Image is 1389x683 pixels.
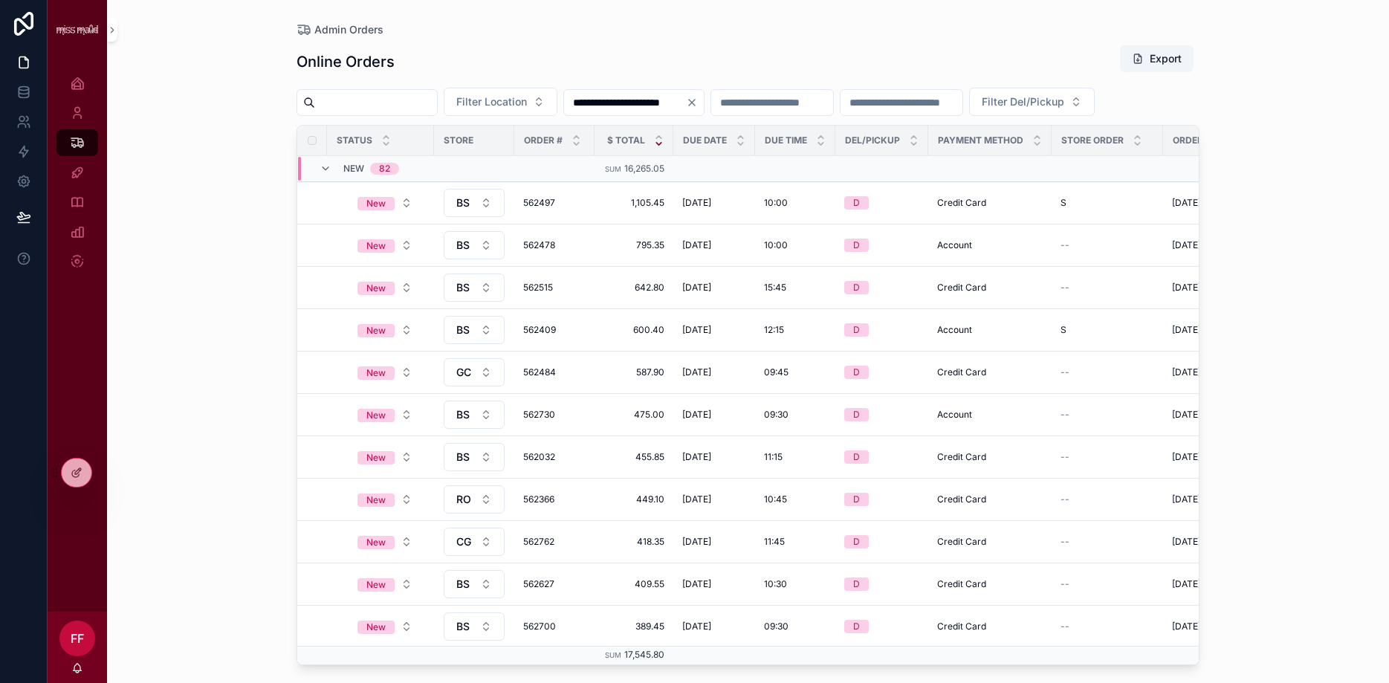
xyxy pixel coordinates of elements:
span: Credit Card [937,578,986,590]
span: -- [1061,239,1069,251]
div: New [366,282,386,295]
span: [DATE] [682,324,711,336]
div: D [853,450,860,464]
div: New [366,578,386,592]
button: Select Button [444,528,505,556]
a: Select Button [345,612,425,641]
a: 11:45 [764,536,826,548]
button: Select Button [444,88,557,116]
span: Credit Card [937,282,986,294]
a: Select Button [443,230,505,260]
span: BS [456,407,470,422]
a: 12:15 [764,324,826,336]
span: 12:15 [764,324,784,336]
span: 11:15 [764,451,783,463]
a: -- [1061,239,1154,251]
span: CG [456,534,471,549]
a: 562730 [523,409,586,421]
span: 562032 [523,451,586,463]
span: Account [937,239,972,251]
span: Credit Card [937,197,986,209]
span: BS [456,323,470,337]
span: [DATE] 9:39 am [1172,197,1237,209]
a: Admin Orders [297,22,383,37]
span: 11:45 [764,536,785,548]
small: Sum [605,651,621,659]
span: 09:45 [764,366,789,378]
a: Credit Card [937,536,1043,548]
span: Credit Card [937,451,986,463]
span: Account [937,324,972,336]
span: Credit Card [937,493,986,505]
a: Select Button [345,231,425,259]
a: Select Button [345,443,425,471]
a: [DATE] 5:24 pm [1172,493,1266,505]
a: -- [1061,536,1154,548]
span: S [1061,197,1066,209]
a: Credit Card [937,282,1043,294]
a: 795.35 [603,239,664,251]
span: 642.80 [603,282,664,294]
div: New [366,366,386,380]
a: 455.85 [603,451,664,463]
a: 475.00 [603,409,664,421]
span: [DATE] 11:38 am [1172,578,1239,590]
span: S [1061,324,1066,336]
button: Select Button [969,88,1095,116]
a: 562484 [523,366,586,378]
a: Select Button [443,485,505,514]
span: Due Date [683,135,727,146]
small: Sum [605,165,621,173]
span: Due Time [765,135,807,146]
a: [DATE] 5:58 pm [1172,621,1266,632]
a: [DATE] 9:39 am [1172,197,1266,209]
span: 10:45 [764,493,787,505]
a: [DATE] [682,578,746,590]
a: Credit Card [937,621,1043,632]
a: -- [1061,493,1154,505]
button: Select Button [346,359,424,386]
button: Clear [686,97,704,109]
span: 09:30 [764,621,789,632]
a: Select Button [443,569,505,599]
a: Select Button [443,273,505,302]
a: D [844,408,919,421]
span: $ Total [607,135,645,146]
a: -- [1061,282,1154,294]
span: [DATE] [682,578,711,590]
a: D [844,450,919,464]
span: 09:30 [764,409,789,421]
span: 10:30 [764,578,787,590]
span: [DATE] 9:58 am [1172,409,1237,421]
span: RO [456,492,471,507]
button: Select Button [346,613,424,640]
a: -- [1061,621,1154,632]
div: D [853,577,860,591]
span: -- [1061,493,1069,505]
a: Account [937,324,1043,336]
div: D [853,408,860,421]
a: 562700 [523,621,586,632]
button: Select Button [444,612,505,641]
a: S [1061,197,1154,209]
a: D [844,493,919,506]
button: Select Button [444,189,505,217]
span: [DATE] [682,239,711,251]
span: [DATE] 8:39 pm [1172,366,1237,378]
span: 562366 [523,493,586,505]
a: Select Button [345,316,425,344]
span: 418.35 [603,536,664,548]
button: Select Button [444,485,505,514]
a: [DATE] [682,409,746,421]
a: 389.45 [603,621,664,632]
a: 562409 [523,324,586,336]
button: Select Button [346,444,424,470]
button: Select Button [444,231,505,259]
span: [DATE] [682,409,711,421]
button: Select Button [346,401,424,428]
a: [DATE] [682,324,746,336]
a: 09:30 [764,409,826,421]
